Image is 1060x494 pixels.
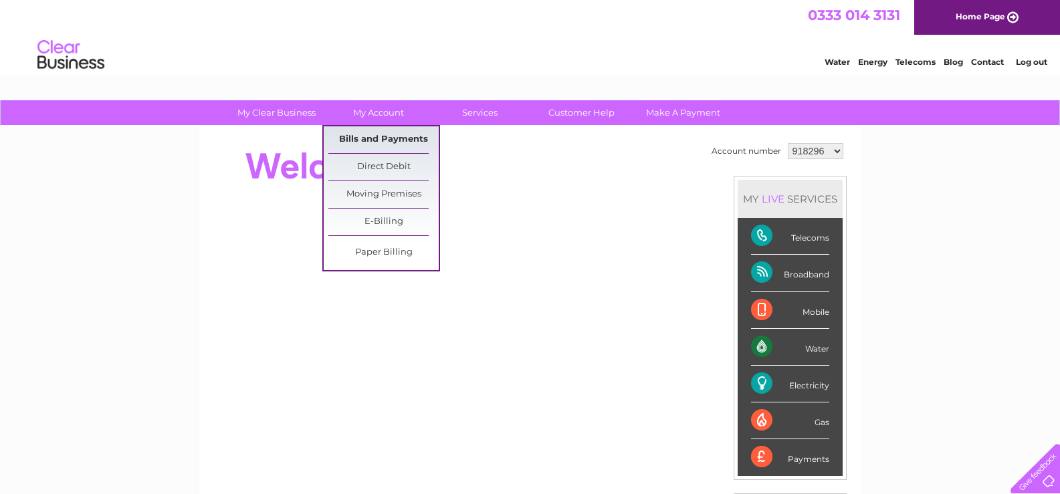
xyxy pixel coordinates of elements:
a: My Account [323,100,433,125]
div: Clear Business is a trading name of Verastar Limited (registered in [GEOGRAPHIC_DATA] No. 3667643... [215,7,847,65]
a: Blog [944,57,963,67]
a: 0333 014 3131 [808,7,900,23]
a: Moving Premises [328,181,439,208]
div: Gas [751,402,829,439]
a: Make A Payment [628,100,738,125]
div: Electricity [751,366,829,402]
div: Broadband [751,255,829,291]
td: Account number [708,140,784,162]
a: E-Billing [328,209,439,235]
div: LIVE [759,193,787,205]
div: Payments [751,439,829,475]
img: logo.png [37,35,105,76]
div: Telecoms [751,218,829,255]
a: Services [425,100,535,125]
a: Paper Billing [328,239,439,266]
a: Customer Help [526,100,637,125]
a: Energy [858,57,887,67]
div: Mobile [751,292,829,329]
a: Bills and Payments [328,126,439,153]
a: Log out [1016,57,1047,67]
div: Water [751,329,829,366]
a: Contact [971,57,1004,67]
a: My Clear Business [221,100,332,125]
div: MY SERVICES [738,180,843,218]
a: Direct Debit [328,154,439,180]
a: Telecoms [895,57,936,67]
a: Water [825,57,850,67]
